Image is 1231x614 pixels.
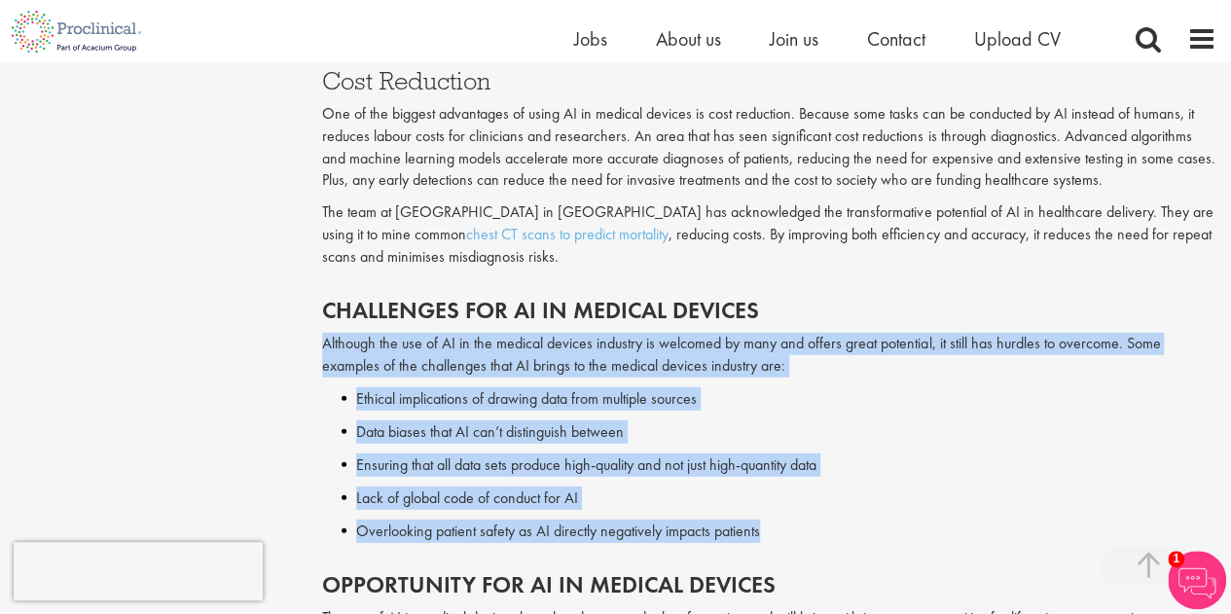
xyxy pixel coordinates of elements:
[322,103,1216,192] p: One of the biggest advantages of using AI in medical devices is cost reduction. Because some task...
[322,333,1216,378] p: Although the use of AI in the medical devices industry is welcomed by many and offers great poten...
[322,572,1216,597] h2: Opportunity for AI in Medical Devices
[1168,551,1184,567] span: 1
[322,298,1216,323] h2: Challenges for AI in Medical Devices
[656,26,721,52] a: About us
[14,542,263,600] iframe: reCAPTCHA
[342,487,1216,510] li: Lack of global code of conduct for AI
[342,387,1216,411] li: Ethical implications of drawing data from multiple sources
[974,26,1061,52] a: Upload CV
[867,26,925,52] a: Contact
[342,520,1216,543] li: Overlooking patient safety as AI directly negatively impacts patients
[466,224,669,244] a: chest CT scans to predict mortality
[574,26,607,52] a: Jobs
[770,26,818,52] a: Join us
[342,420,1216,444] li: Data biases that AI can’t distinguish between
[1168,551,1226,609] img: Chatbot
[322,201,1216,269] p: The team at [GEOGRAPHIC_DATA] in [GEOGRAPHIC_DATA] has acknowledged the transformative potential ...
[322,68,1216,93] h3: Cost Reduction
[342,453,1216,477] li: Ensuring that all data sets produce high-quality and not just high-quantity data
